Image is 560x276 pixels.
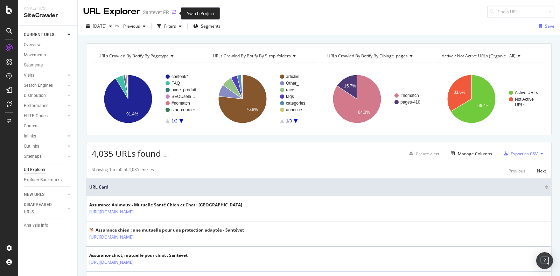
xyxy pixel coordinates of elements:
[98,53,169,59] span: URLs Crawled By Botify By pagetype
[509,168,525,174] div: Previous
[164,23,176,29] div: Filters
[440,50,540,62] h4: Active / Not Active URLs
[24,222,48,229] div: Analysis Info
[89,259,134,266] a: [URL][DOMAIN_NAME]
[89,184,543,190] span: URL Card
[92,69,203,129] svg: A chart.
[286,74,299,79] text: articles
[536,252,553,269] div: Open Intercom Messenger
[168,153,169,158] div: -
[24,153,42,160] div: Sitemaps
[24,153,65,160] a: Sitemaps
[327,53,408,59] span: URLs Crawled By Botify By ciblage_pages
[448,149,492,158] button: Manage Columns
[24,12,72,20] div: SiteCrawler
[213,53,291,59] span: URLs Crawled By Botify By s_top_folders
[171,94,195,99] text: SEOUsele…
[286,87,294,92] text: race
[92,148,161,159] span: 4,035 URLs found
[24,92,65,99] a: Distribution
[454,90,465,95] text: 33.6%
[24,102,65,109] a: Performance
[286,94,294,99] text: tags
[83,21,115,32] button: [DATE]
[24,112,48,120] div: HTTP Codes
[24,122,72,130] a: Content
[24,122,39,130] div: Content
[501,148,538,159] button: Export as CSV
[24,51,72,59] a: Movements
[24,82,65,89] a: Search Engines
[545,23,554,29] div: Save
[24,82,53,89] div: Search Engines
[171,74,188,79] text: content/*
[24,62,43,69] div: Segments
[24,72,34,79] div: Visits
[181,7,220,20] div: Switch Project
[24,92,46,99] div: Distribution
[120,21,148,32] button: Previous
[24,201,59,216] div: DISAPPEARED URLS
[435,69,546,129] svg: A chart.
[171,81,180,86] text: FAQ
[24,31,65,38] a: CURRENT URLS
[24,112,65,120] a: HTTP Codes
[286,119,292,123] text: 1/3
[416,151,439,157] div: Create alert
[24,166,72,174] a: Url Explorer
[24,62,72,69] a: Segments
[171,107,195,112] text: start-courtier
[537,167,546,175] button: Next
[171,119,177,123] text: 1/2
[24,51,46,59] div: Movements
[511,151,538,157] div: Export as CSV
[358,110,370,115] text: 84.3%
[246,107,258,112] text: 76.8%
[24,41,41,49] div: Overview
[126,112,138,116] text: 91.4%
[24,222,72,229] a: Analysis Info
[206,69,317,129] svg: A chart.
[537,168,546,174] div: Next
[172,10,176,15] div: arrow-right-arrow-left
[24,166,45,174] div: Url Explorer
[321,69,432,129] svg: A chart.
[24,143,39,150] div: Outlinks
[190,21,223,32] button: Segments
[89,208,134,215] a: [URL][DOMAIN_NAME]
[164,155,167,157] img: Equal
[120,23,140,29] span: Previous
[115,22,120,28] span: vs
[171,87,196,92] text: page_produit
[24,176,72,184] a: Explorer Bookmarks
[24,201,65,216] a: DISAPPEARED URLS
[286,107,302,112] text: annonce
[92,167,154,175] div: Showing 1 to 50 of 4,035 entries
[509,167,525,175] button: Previous
[344,84,356,89] text: 15.7%
[97,50,196,62] h4: URLs Crawled By Botify By pagetype
[143,9,169,16] div: Santevet FR
[154,21,184,32] button: Filters
[171,101,190,106] text: #nomatch
[24,143,65,150] a: Outlinks
[536,21,554,32] button: Save
[515,90,538,95] text: Active URLs
[24,31,54,38] div: CURRENT URLS
[24,191,44,198] div: NEW URLS
[211,50,311,62] h4: URLs Crawled By Botify By s_top_folders
[24,6,72,12] div: Analytics
[400,100,420,105] text: pages-410
[24,133,65,140] a: Inlinks
[286,101,305,106] text: categories
[93,23,106,29] span: 2025 Sep. 21st
[24,133,36,140] div: Inlinks
[286,81,299,86] text: Other_
[487,6,554,18] input: Find a URL
[24,176,62,184] div: Explorer Bookmarks
[515,97,534,102] text: Not Active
